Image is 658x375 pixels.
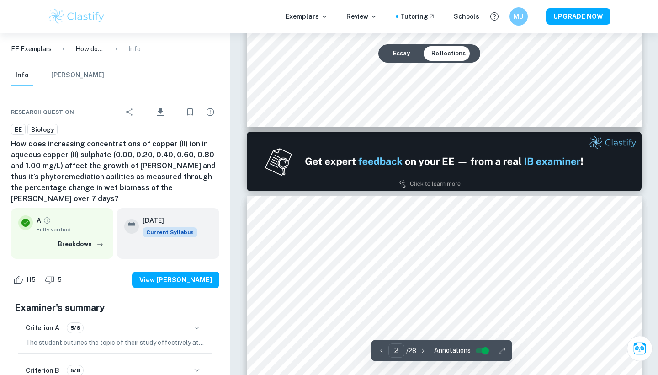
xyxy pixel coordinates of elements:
span: 5/6 [67,324,83,332]
h6: [DATE] [143,215,190,225]
p: A [37,215,41,225]
a: Schools [454,11,479,21]
a: Tutoring [400,11,435,21]
button: UPGRADE NOW [546,8,610,25]
h6: How does increasing concentrations of copper (II) ion in aqueous copper (II) sulphate (0.00, 0.20... [11,139,219,204]
button: View [PERSON_NAME] [132,272,219,288]
div: Dislike [42,273,67,287]
button: MU [509,7,528,26]
span: 5/6 [67,366,83,375]
div: This exemplar is based on the current syllabus. Feel free to refer to it for inspiration/ideas wh... [143,227,197,237]
button: Reflections [424,46,473,61]
button: Help and Feedback [487,9,502,24]
img: Clastify logo [48,7,106,26]
div: Download [141,100,179,124]
img: Ad [247,132,642,191]
p: Info [128,44,141,54]
span: Fully verified [37,225,106,234]
div: Like [11,273,41,287]
a: EE Exemplars [11,44,52,54]
span: 5 [53,275,67,284]
span: 115 [21,275,41,284]
a: Biology [27,124,58,135]
button: [PERSON_NAME] [51,65,104,86]
div: Bookmark [181,103,199,121]
p: / 28 [406,346,416,356]
p: The student outlines the topic of their study effectively at the beginning of the essay, presenti... [26,337,205,348]
h6: Criterion A [26,323,59,333]
span: Research question [11,108,74,116]
button: Breakdown [56,237,106,251]
span: Current Syllabus [143,227,197,237]
h5: Examiner's summary [15,301,216,315]
p: How does increasing concentrations of copper (II) ion in aqueous copper (II) sulphate (0.00, 0.20... [75,44,105,54]
div: Report issue [201,103,219,121]
h6: MU [514,11,524,21]
div: Share [121,103,139,121]
button: Essay [386,46,417,61]
span: Annotations [434,346,471,355]
p: Review [346,11,377,21]
a: Grade fully verified [43,216,51,225]
button: Info [11,65,33,86]
button: Ask Clai [627,336,653,361]
span: EE [11,125,25,134]
a: EE [11,124,26,135]
span: Biology [28,125,57,134]
p: Exemplars [286,11,328,21]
